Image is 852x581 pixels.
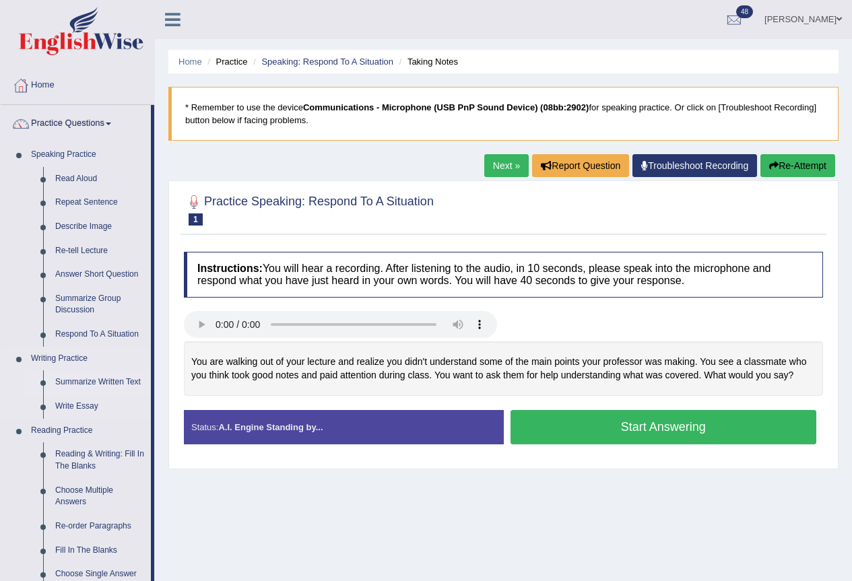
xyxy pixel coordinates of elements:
strong: A.I. Engine Standing by... [218,422,323,432]
a: Respond To A Situation [49,322,151,347]
b: Instructions: [197,263,263,274]
a: Answer Short Question [49,263,151,287]
a: Next » [484,154,529,177]
span: 48 [736,5,753,18]
h4: You will hear a recording. After listening to the audio, in 10 seconds, please speak into the mic... [184,252,823,297]
b: Communications - Microphone (USB PnP Sound Device) (08bb:2902) [303,102,589,112]
div: Status: [184,410,504,444]
button: Start Answering [511,410,817,444]
a: Choose Multiple Answers [49,479,151,514]
span: 1 [189,213,203,226]
h2: Practice Speaking: Respond To A Situation [184,192,434,226]
button: Re-Attempt [760,154,835,177]
a: Summarize Written Text [49,370,151,395]
button: Report Question [532,154,629,177]
a: Fill In The Blanks [49,539,151,563]
a: Writing Practice [25,347,151,371]
a: Practice Questions [1,105,151,139]
div: You are walking out of your lecture and realize you didn't understand some of the main points you... [184,341,823,396]
li: Taking Notes [396,55,458,68]
a: Write Essay [49,395,151,419]
a: Speaking: Respond To A Situation [261,57,393,67]
a: Troubleshoot Recording [632,154,757,177]
a: Re-order Paragraphs [49,514,151,539]
a: Re-tell Lecture [49,239,151,263]
a: Summarize Group Discussion [49,287,151,322]
a: Repeat Sentence [49,191,151,215]
a: Read Aloud [49,167,151,191]
a: Reading & Writing: Fill In The Blanks [49,442,151,478]
a: Reading Practice [25,419,151,443]
a: Home [178,57,202,67]
a: Home [1,67,154,100]
blockquote: * Remember to use the device for speaking practice. Or click on [Troubleshoot Recording] button b... [168,87,839,141]
a: Describe Image [49,215,151,239]
li: Practice [204,55,247,68]
a: Speaking Practice [25,143,151,167]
